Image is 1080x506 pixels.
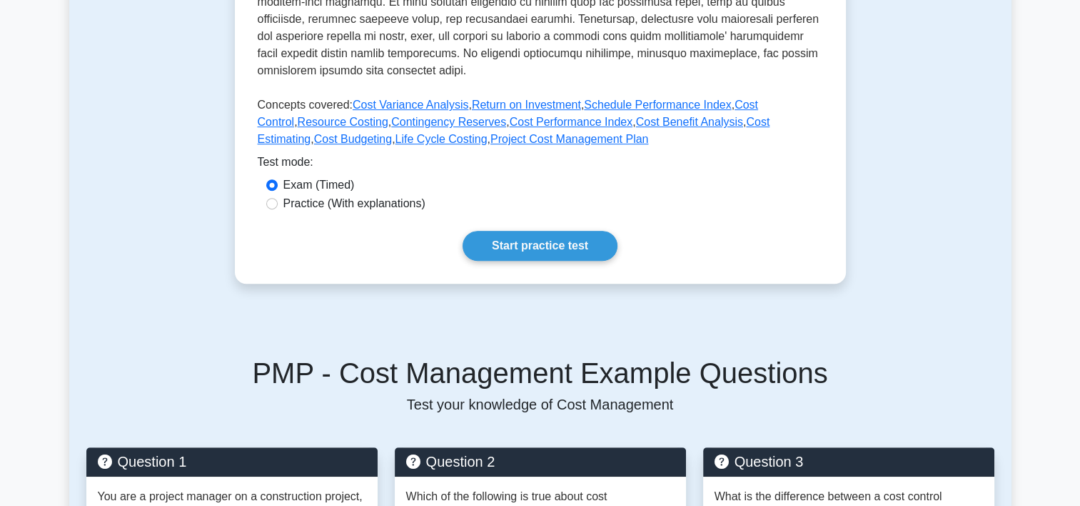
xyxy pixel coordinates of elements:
div: Test mode: [258,154,823,177]
a: Contingency Reserves [391,116,506,128]
a: Cost Estimating [258,116,770,145]
a: Cost Benefit Analysis [636,116,743,128]
h5: Question 2 [406,453,675,470]
a: Cost Performance Index [510,116,633,128]
p: Concepts covered: , , , , , , , , , , , [258,96,823,154]
a: Cost Budgeting [314,133,392,145]
a: Life Cycle Costing [395,133,488,145]
h5: Question 1 [98,453,366,470]
a: Schedule Performance Index [584,99,731,111]
a: Cost Variance Analysis [353,99,468,111]
a: Resource Costing [298,116,388,128]
h5: PMP - Cost Management Example Questions [86,356,994,390]
label: Practice (With explanations) [283,195,425,212]
p: Test your knowledge of Cost Management [86,396,994,413]
label: Exam (Timed) [283,177,355,194]
a: Project Cost Management Plan [490,133,648,145]
a: Return on Investment [472,99,581,111]
h5: Question 3 [715,453,983,470]
a: Start practice test [463,231,617,261]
